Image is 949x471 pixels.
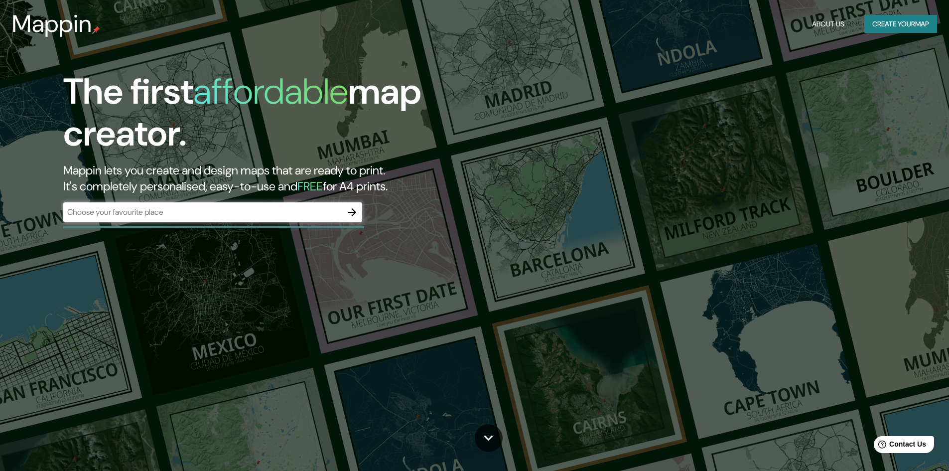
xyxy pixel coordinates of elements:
h1: affordable [193,68,348,115]
h5: FREE [297,178,323,194]
h1: The first map creator. [63,71,538,162]
img: mappin-pin [92,26,100,34]
button: Create yourmap [864,15,937,33]
button: About Us [808,15,848,33]
input: Choose your favourite place [63,206,342,218]
h2: Mappin lets you create and design maps that are ready to print. It's completely personalised, eas... [63,162,538,194]
iframe: Help widget launcher [860,432,938,460]
h3: Mappin [12,10,92,38]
